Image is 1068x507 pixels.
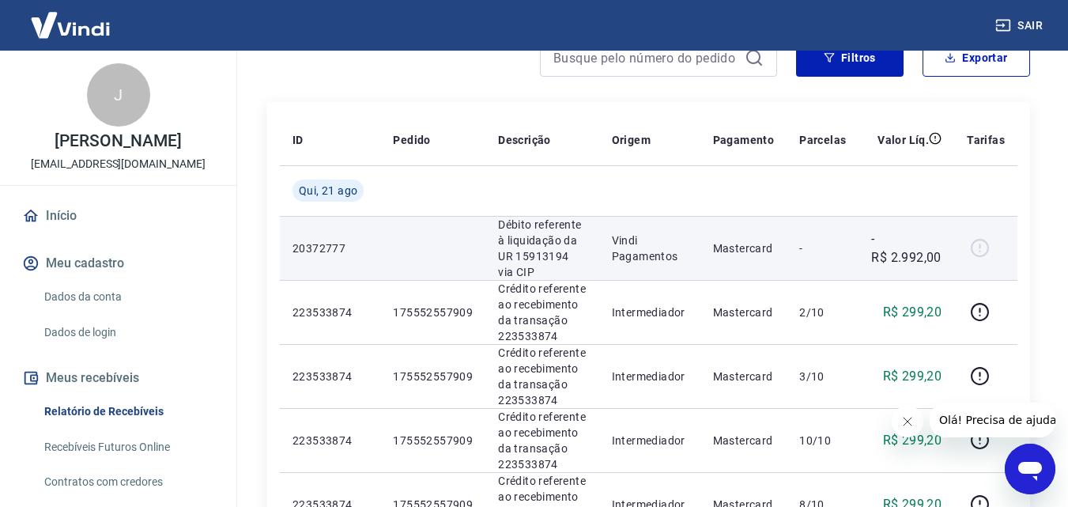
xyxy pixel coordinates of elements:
p: 3/10 [799,369,846,384]
button: Sair [992,11,1049,40]
p: Valor Líq. [877,132,929,148]
p: Intermediador [612,305,688,320]
p: Crédito referente ao recebimento da transação 223533874 [498,409,586,472]
p: Intermediador [612,369,688,384]
p: R$ 299,20 [883,367,942,386]
iframe: Mensagem da empresa [930,403,1055,437]
input: Busque pelo número do pedido [553,46,738,70]
a: Dados de login [38,316,217,349]
p: Intermediador [612,433,688,448]
a: Contratos com credores [38,466,217,498]
button: Meus recebíveis [19,361,217,395]
a: Relatório de Recebíveis [38,395,217,428]
p: 175552557909 [393,305,473,320]
button: Filtros [796,39,904,77]
img: Vindi [19,1,122,49]
button: Exportar [923,39,1030,77]
p: 2/10 [799,305,846,320]
p: Origem [612,132,651,148]
p: 223533874 [292,305,368,320]
p: R$ 299,20 [883,431,942,450]
p: Mastercard [713,433,775,448]
p: Pedido [393,132,430,148]
a: Dados da conta [38,281,217,313]
p: Parcelas [799,132,846,148]
span: Qui, 21 ago [299,183,357,199]
p: 223533874 [292,369,368,384]
p: Mastercard [713,305,775,320]
p: 20372777 [292,240,368,256]
p: Mastercard [713,369,775,384]
p: - [799,240,846,256]
iframe: Fechar mensagem [892,406,923,437]
p: Crédito referente ao recebimento da transação 223533874 [498,281,586,344]
p: -R$ 2.992,00 [871,229,942,267]
p: [EMAIL_ADDRESS][DOMAIN_NAME] [31,156,206,172]
p: 10/10 [799,433,846,448]
p: 223533874 [292,433,368,448]
p: Crédito referente ao recebimento da transação 223533874 [498,345,586,408]
button: Meu cadastro [19,246,217,281]
iframe: Botão para abrir a janela de mensagens [1005,444,1055,494]
p: R$ 299,20 [883,303,942,322]
p: [PERSON_NAME] [55,133,181,149]
div: J [87,63,150,127]
p: 175552557909 [393,433,473,448]
p: Pagamento [713,132,775,148]
a: Recebíveis Futuros Online [38,431,217,463]
p: 175552557909 [393,369,473,384]
a: Início [19,199,217,233]
p: ID [292,132,304,148]
p: Débito referente à liquidação da UR 15913194 via CIP [498,217,586,280]
p: Descrição [498,132,551,148]
span: Olá! Precisa de ajuda? [9,11,133,24]
p: Mastercard [713,240,775,256]
p: Tarifas [967,132,1005,148]
p: Vindi Pagamentos [612,233,688,264]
